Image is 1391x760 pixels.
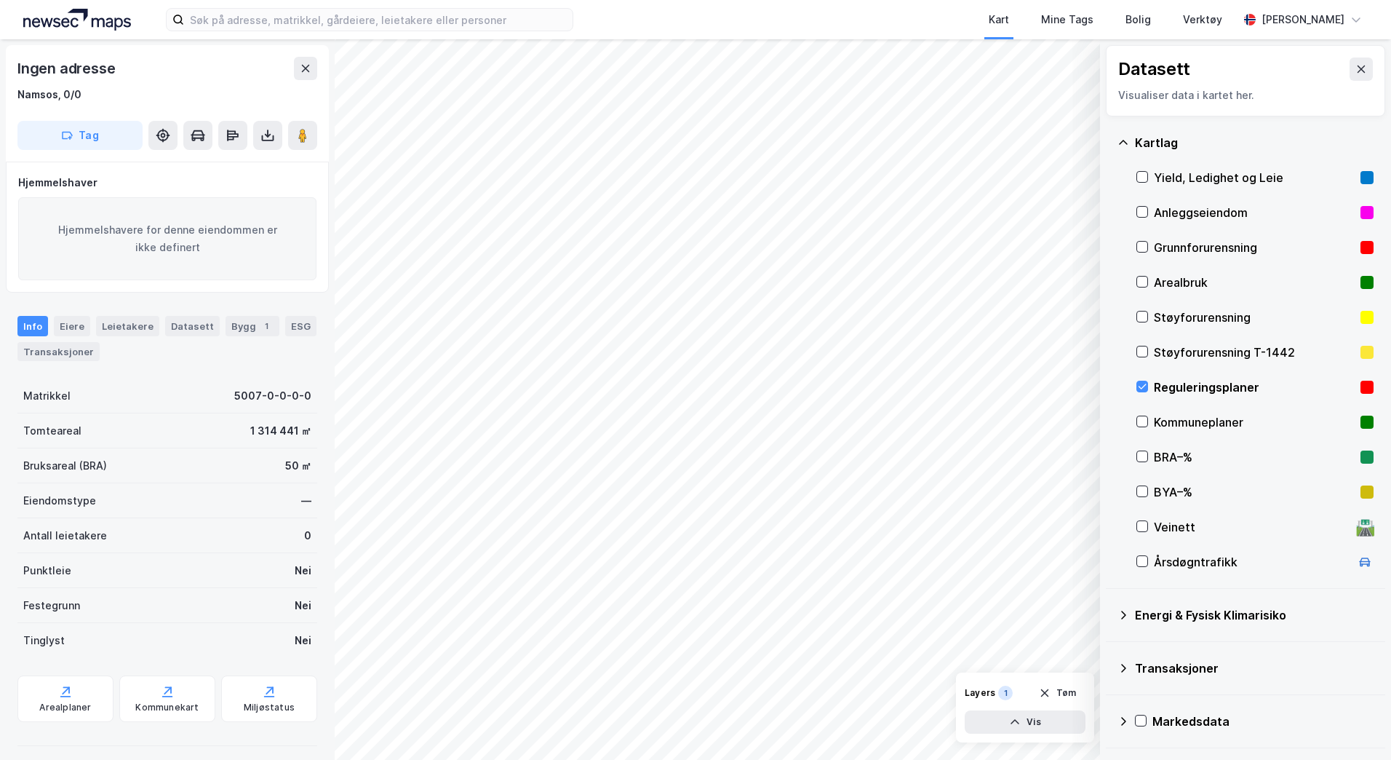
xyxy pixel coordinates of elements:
[165,316,220,336] div: Datasett
[1183,11,1222,28] div: Verktøy
[23,9,131,31] img: logo.a4113a55bc3d86da70a041830d287a7e.svg
[234,387,311,405] div: 5007-0-0-0-0
[18,197,316,280] div: Hjemmelshavere for denne eiendommen er ikke definert
[998,686,1013,700] div: 1
[285,316,316,336] div: ESG
[23,422,81,440] div: Tomteareal
[1118,58,1190,81] div: Datasett
[1355,518,1375,537] div: 🛣️
[989,11,1009,28] div: Kart
[295,597,311,614] div: Nei
[1154,274,1355,291] div: Arealbruk
[17,316,48,336] div: Info
[23,597,80,614] div: Festegrunn
[1154,169,1355,186] div: Yield, Ledighet og Leie
[23,632,65,649] div: Tinglyst
[18,174,316,191] div: Hjemmelshaver
[1135,134,1374,151] div: Kartlag
[23,457,107,475] div: Bruksareal (BRA)
[23,387,71,405] div: Matrikkel
[244,702,295,713] div: Miljøstatus
[1154,448,1355,466] div: BRA–%
[54,316,90,336] div: Eiere
[184,9,573,31] input: Søk på adresse, matrikkel, gårdeiere, leietakere eller personer
[285,457,311,475] div: 50 ㎡
[1154,413,1355,431] div: Kommuneplaner
[1154,483,1355,501] div: BYA–%
[301,492,311,510] div: —
[135,702,199,713] div: Kommunekart
[250,422,311,440] div: 1 314 441 ㎡
[304,527,311,545] div: 0
[1118,87,1373,104] div: Visualiser data i kartet her.
[295,562,311,579] div: Nei
[23,527,107,545] div: Antall leietakere
[1318,690,1391,760] iframe: Chat Widget
[1262,11,1344,28] div: [PERSON_NAME]
[17,57,118,80] div: Ingen adresse
[39,702,91,713] div: Arealplaner
[965,687,995,699] div: Layers
[1154,204,1355,221] div: Anleggseiendom
[1318,690,1391,760] div: Kontrollprogram for chat
[96,316,159,336] div: Leietakere
[1154,309,1355,326] div: Støyforurensning
[1154,379,1355,396] div: Reguleringsplaner
[226,316,279,336] div: Bygg
[23,562,71,579] div: Punktleie
[17,342,100,361] div: Transaksjoner
[17,121,143,150] button: Tag
[965,710,1085,734] button: Vis
[295,632,311,649] div: Nei
[1041,11,1093,28] div: Mine Tags
[259,319,274,333] div: 1
[1154,518,1350,536] div: Veinett
[17,86,81,103] div: Namsos, 0/0
[1135,606,1374,624] div: Energi & Fysisk Klimarisiko
[1029,681,1085,705] button: Tøm
[1154,239,1355,256] div: Grunnforurensning
[1152,713,1374,730] div: Markedsdata
[1125,11,1151,28] div: Bolig
[23,492,96,510] div: Eiendomstype
[1154,553,1350,571] div: Årsdøgntrafikk
[1154,344,1355,361] div: Støyforurensning T-1442
[1135,660,1374,677] div: Transaksjoner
